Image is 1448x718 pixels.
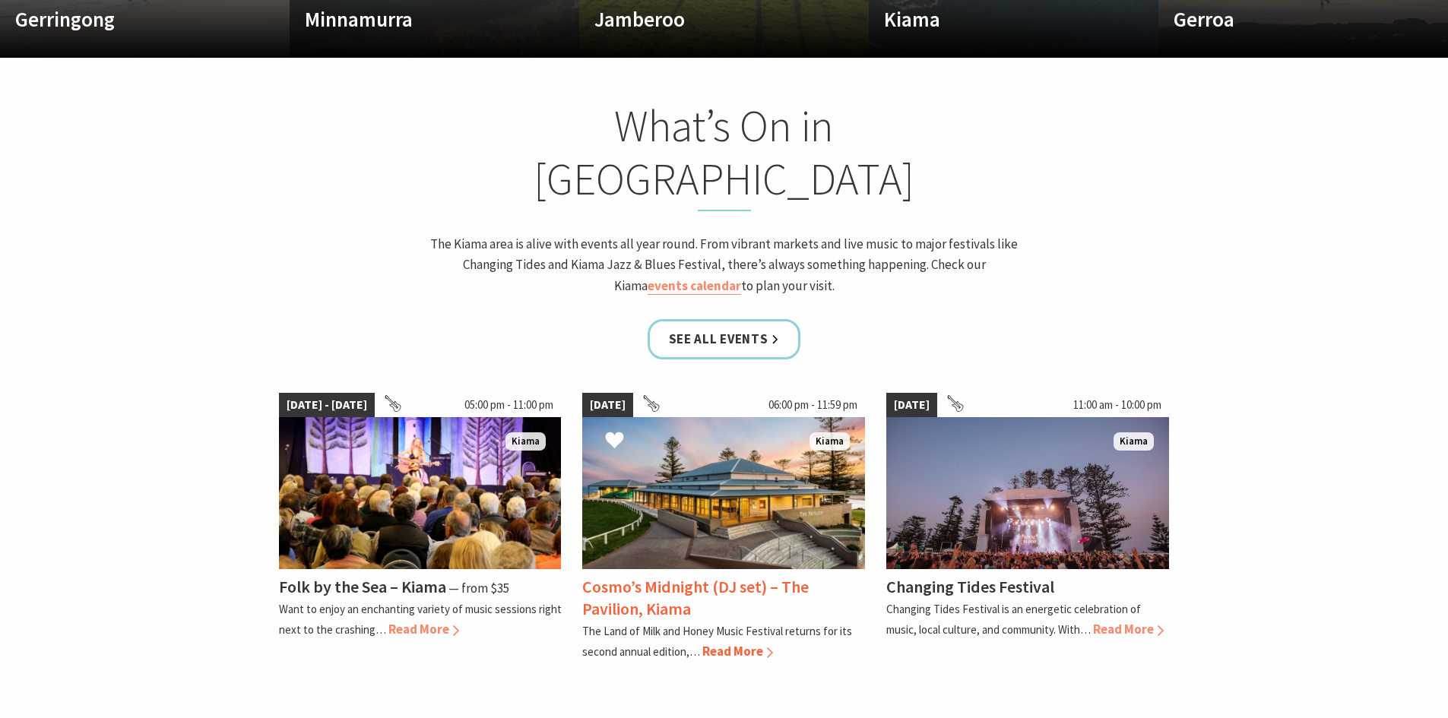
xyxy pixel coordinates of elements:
[884,7,1100,31] h4: Kiama
[279,602,562,637] p: Want to enjoy an enchanting variety of music sessions right next to the crashing…
[594,7,810,31] h4: Jamberoo
[426,100,1022,211] h2: What’s On in [GEOGRAPHIC_DATA]
[702,643,773,659] span: Read More
[426,234,1022,296] p: The Kiama area is alive with events all year round. From vibrant markets and live music to major ...
[761,393,865,417] span: 06:00 pm - 11:59 pm
[457,393,561,417] span: 05:00 pm - 11:00 pm
[886,417,1169,569] img: Changing Tides Main Stage
[1093,621,1164,637] span: Read More
[448,580,509,596] span: ⁠— from $35
[505,432,546,451] span: Kiama
[279,393,375,417] span: [DATE] - [DATE]
[590,416,639,467] button: Click to Favourite Cosmo’s Midnight (DJ set) – The Pavilion, Kiama
[886,393,937,417] span: [DATE]
[279,576,446,597] h4: Folk by the Sea – Kiama
[15,7,231,31] h4: Gerringong
[1066,393,1169,417] span: 11:00 am - 10:00 pm
[1114,432,1154,451] span: Kiama
[1174,7,1389,31] h4: Gerroa
[648,277,741,295] a: events calendar
[582,624,852,659] p: The Land of Milk and Honey Music Festival returns for its second annual edition,…
[582,393,633,417] span: [DATE]
[279,417,562,569] img: Folk by the Sea - Showground Pavilion
[305,7,521,31] h4: Minnamurra
[279,393,562,662] a: [DATE] - [DATE] 05:00 pm - 11:00 pm Folk by the Sea - Showground Pavilion Kiama Folk by the Sea –...
[388,621,459,637] span: Read More
[886,576,1054,597] h4: Changing Tides Festival
[582,576,809,619] h4: Cosmo’s Midnight (DJ set) – The Pavilion, Kiama
[582,417,865,569] img: Land of Milk an Honey Festival
[886,602,1141,637] p: Changing Tides Festival is an energetic celebration of music, local culture, and community. With…
[582,393,865,662] a: [DATE] 06:00 pm - 11:59 pm Land of Milk an Honey Festival Kiama Cosmo’s Midnight (DJ set) – The P...
[886,393,1169,662] a: [DATE] 11:00 am - 10:00 pm Changing Tides Main Stage Kiama Changing Tides Festival Changing Tides...
[648,319,801,359] a: See all Events
[810,432,850,451] span: Kiama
